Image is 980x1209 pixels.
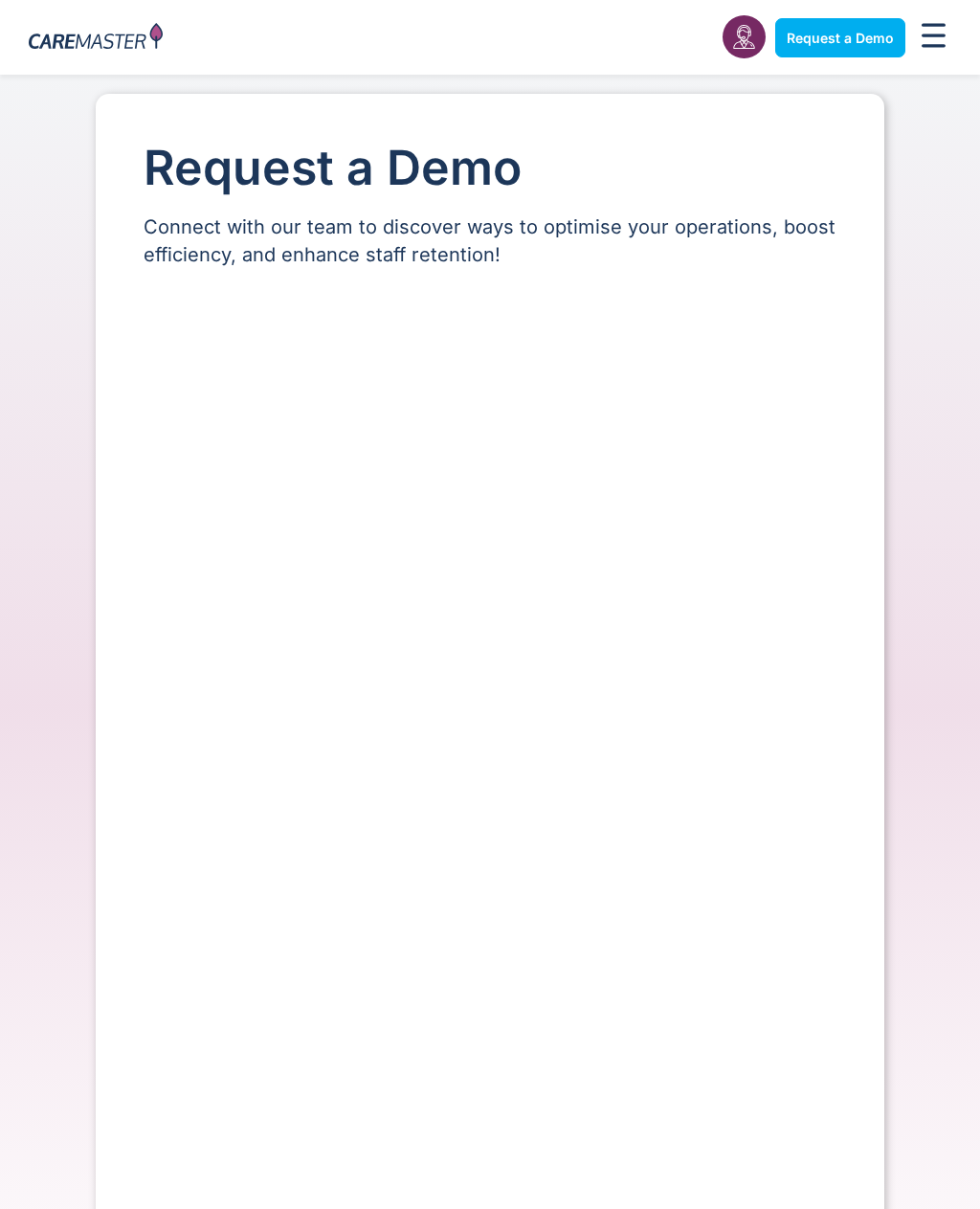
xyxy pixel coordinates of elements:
p: Connect with our team to discover ways to optimise your operations, boost efficiency, and enhance... [144,213,836,269]
h1: Request a Demo [144,142,836,194]
div: Menu Toggle [915,17,951,58]
a: Request a Demo [775,18,905,57]
img: CareMaster Logo [29,23,163,53]
span: Request a Demo [787,30,894,46]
